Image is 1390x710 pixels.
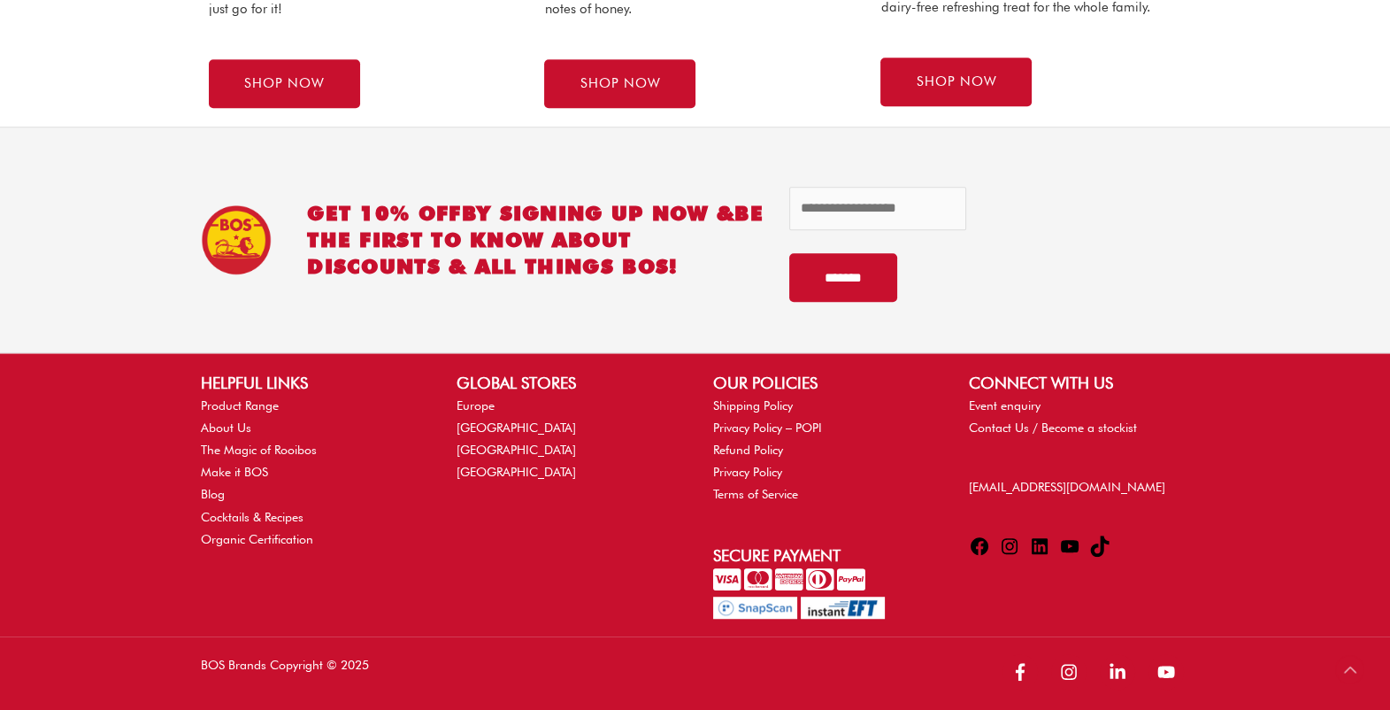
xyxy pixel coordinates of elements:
a: instagram [1051,654,1096,690]
a: Contact Us / Become a stockist [969,421,1137,435]
img: Pay with SnapScan [713,597,797,619]
a: facebook-f [1002,654,1048,690]
a: [GEOGRAPHIC_DATA] [457,443,576,457]
a: SHOP NOW [880,58,1032,106]
h2: GLOBAL STORES [457,371,677,395]
span: SHOP NOW [916,75,996,89]
a: About Us [201,421,251,435]
nav: CONNECT WITH US [969,395,1189,439]
h2: Secure Payment [713,544,933,567]
a: youtube [1148,654,1189,690]
h2: GET 10% OFF be the first to know about discounts & all things BOS! [307,200,764,280]
a: Shipping Policy [713,398,793,413]
a: linkedin-in [1100,654,1145,690]
a: SHOP NOW [209,59,360,108]
a: Blog [201,487,225,501]
div: BOS Brands Copyright © 2025 [183,654,695,693]
h2: OUR POLICIES [713,371,933,395]
h2: CONNECT WITH US [969,371,1189,395]
img: Pay with InstantEFT [801,597,885,619]
span: BY SIGNING UP NOW & [462,201,735,225]
span: SHOP NOW [244,77,325,90]
h2: HELPFUL LINKS [201,371,421,395]
a: Refund Policy [713,443,783,457]
a: Terms of Service [713,487,798,501]
a: [GEOGRAPHIC_DATA] [457,465,576,479]
a: [EMAIL_ADDRESS][DOMAIN_NAME] [969,480,1165,494]
nav: OUR POLICIES [713,395,933,506]
span: SHOP NOW [580,77,660,90]
a: Cocktails & Recipes [201,510,303,524]
a: Privacy Policy [713,465,782,479]
a: [GEOGRAPHIC_DATA] [457,421,576,435]
img: BOS Ice Tea [201,205,272,275]
nav: GLOBAL STORES [457,395,677,484]
a: The Magic of Rooibos [201,443,317,457]
a: Product Range [201,398,279,413]
a: Organic Certification [201,532,313,546]
a: Europe [457,398,495,413]
a: SHOP NOW [544,59,695,108]
a: Event enquiry [969,398,1041,413]
a: Make it BOS [201,465,268,479]
a: Privacy Policy – POPI [713,421,822,435]
nav: HELPFUL LINKS [201,395,421,551]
